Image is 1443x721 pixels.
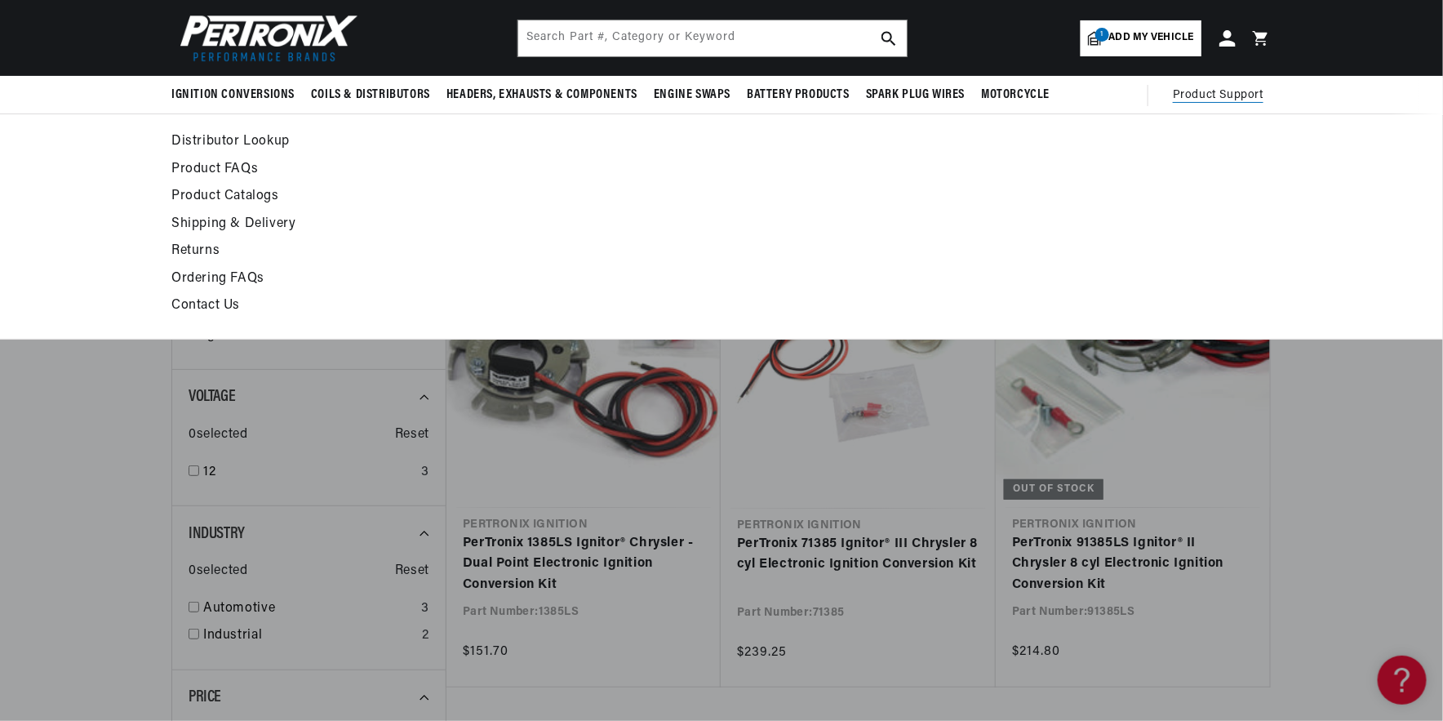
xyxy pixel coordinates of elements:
span: Reset [395,561,429,582]
input: Search Part #, Category or Keyword [518,20,907,56]
a: Ordering FAQs [171,268,974,291]
summary: Product Support [1173,76,1272,115]
span: Industry [189,526,245,542]
span: 1 [1095,28,1109,42]
a: Distributor Lookup [171,131,974,154]
span: 0 selected [189,425,247,446]
span: Headers, Exhausts & Components [446,87,637,104]
a: Returns [171,240,974,263]
div: 2 [422,625,429,647]
img: Pertronix [171,10,359,66]
summary: Engine Swaps [646,76,739,114]
span: Add my vehicle [1109,30,1194,46]
a: Contact Us [171,295,974,318]
span: Reset [395,425,429,446]
span: Price [189,689,221,705]
a: Automotive [203,599,415,620]
span: Ignition Conversions [171,87,295,104]
a: PerTronix 71385 Ignitor® III Chrysler 8 cyl Electronic Ignition Conversion Kit [737,534,979,576]
div: 3 [421,462,429,483]
button: search button [871,20,907,56]
a: PerTronix 1385LS Ignitor® Chrysler - Dual Point Electronic Ignition Conversion Kit [463,533,704,596]
span: Product Support [1173,87,1263,105]
summary: Coils & Distributors [303,76,438,114]
a: Industrial [203,625,415,647]
div: 3 [421,599,429,620]
a: 1Add my vehicle [1081,20,1201,56]
summary: Motorcycle [973,76,1058,114]
span: Motorcycle [981,87,1050,104]
span: Voltage [189,389,235,405]
a: Product Catalogs [171,185,974,208]
summary: Headers, Exhausts & Components [438,76,646,114]
a: Product FAQs [171,158,974,181]
summary: Ignition Conversions [171,76,303,114]
span: 0 selected [189,561,247,582]
a: 12 [203,462,415,483]
span: Spark Plug Wires [866,87,966,104]
span: Coils & Distributors [311,87,430,104]
span: Engine Swaps [654,87,730,104]
a: Shipping & Delivery [171,213,974,236]
span: Battery Products [747,87,850,104]
a: PerTronix 91385LS Ignitor® II Chrysler 8 cyl Electronic Ignition Conversion Kit [1012,533,1254,596]
summary: Battery Products [739,76,858,114]
summary: Spark Plug Wires [858,76,974,114]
